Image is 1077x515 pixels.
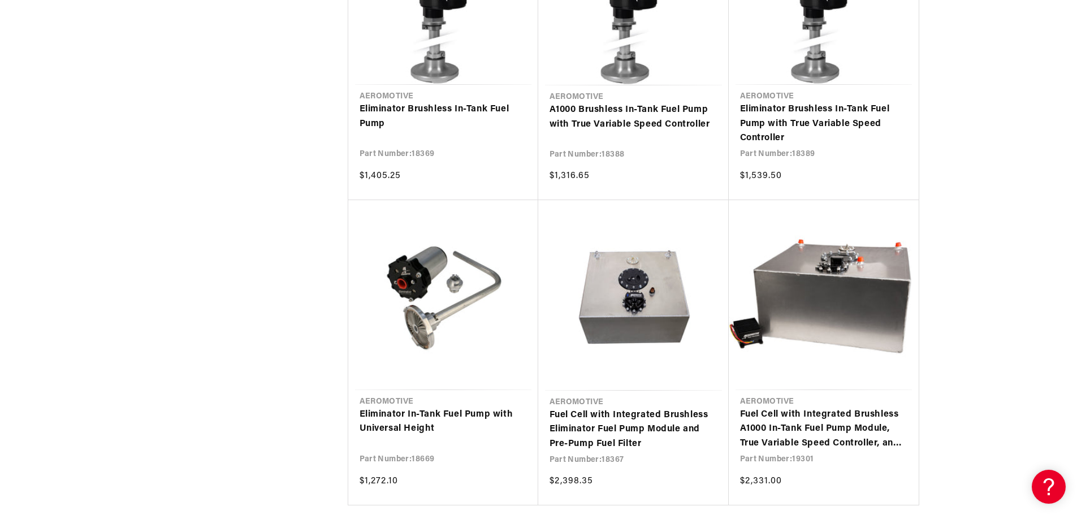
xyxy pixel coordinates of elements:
a: Fuel Cell with Integrated Brushless Eliminator Fuel Pump Module and Pre-Pump Fuel Filter [550,408,717,452]
a: Eliminator Brushless In-Tank Fuel Pump with True Variable Speed Controller [740,102,907,146]
a: Eliminator In-Tank Fuel Pump with Universal Height [360,408,527,436]
a: Eliminator Brushless In-Tank Fuel Pump [360,102,527,131]
a: Fuel Cell with Integrated Brushless A1000 In-Tank Fuel Pump Module, True Variable Speed Controlle... [740,408,907,451]
a: A1000 Brushless In-Tank Fuel Pump with True Variable Speed Controller [550,103,717,132]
